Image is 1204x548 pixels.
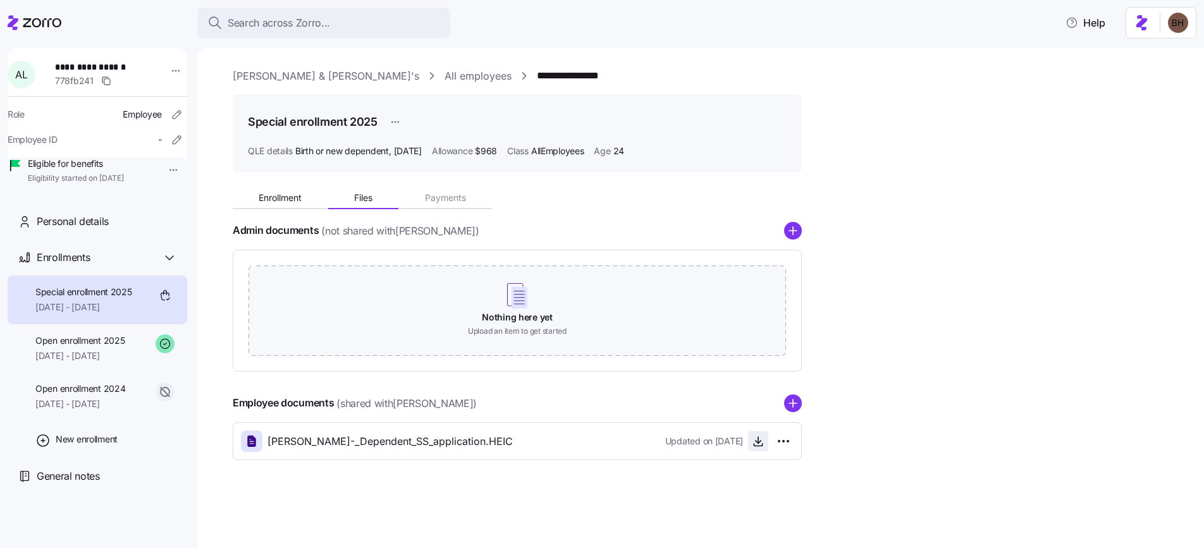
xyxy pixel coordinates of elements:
span: Enrollments [37,250,90,265]
span: [DATE] - [DATE] [35,301,132,314]
h4: Admin documents [233,223,319,238]
span: Role [8,108,25,121]
a: All employees [445,68,512,84]
span: Eligibility started on [DATE] [28,173,124,184]
span: A L [15,70,27,80]
span: Help [1066,15,1105,30]
span: Open enrollment 2024 [35,382,125,395]
span: [DATE] - [DATE] [35,350,125,362]
span: Allowance [432,145,472,157]
span: Payments [425,193,466,202]
span: Enrollment [259,193,302,202]
span: Special enrollment 2025 [35,286,132,298]
span: Employee ID [8,133,58,146]
span: Employee [123,108,162,121]
span: New enrollment [56,433,118,446]
svg: add icon [784,222,802,240]
span: QLE details [248,145,293,157]
span: (shared with [PERSON_NAME] ) [336,396,477,411]
span: Open enrollment 2025 [35,334,125,347]
span: Birth or new dependent , [295,145,422,157]
span: Age [594,145,610,157]
span: General notes [37,468,100,484]
img: c3c218ad70e66eeb89914ccc98a2927c [1168,13,1188,33]
svg: add icon [784,394,802,412]
span: Class [507,145,529,157]
h4: Employee documents [233,396,334,410]
span: (not shared with [PERSON_NAME] ) [321,223,479,239]
span: 24 [613,145,624,157]
span: 778fb241 [55,75,94,87]
span: [DATE] - [DATE] [35,398,125,410]
span: Eligible for benefits [28,157,124,170]
span: AllEmployees [531,145,584,157]
span: [DATE] [394,145,422,157]
span: Search across Zorro... [228,15,330,31]
button: Help [1055,10,1115,35]
button: Search across Zorro... [197,8,450,38]
span: Personal details [37,214,109,229]
h1: Special enrollment 2025 [248,114,378,130]
span: [PERSON_NAME]-_Dependent_SS_application.HEIC [267,434,513,449]
span: - [158,133,162,146]
a: [PERSON_NAME] & [PERSON_NAME]'s [233,68,419,84]
span: Updated on [DATE] [665,435,743,448]
span: Files [354,193,372,202]
span: $968 [475,145,497,157]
